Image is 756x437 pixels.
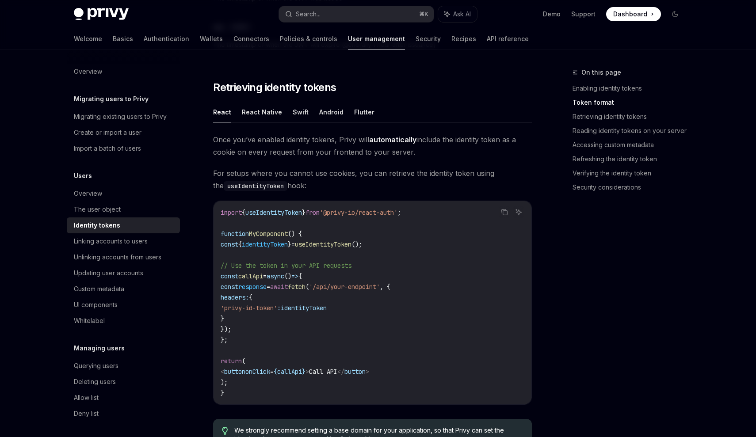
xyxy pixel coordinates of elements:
[573,124,689,138] a: Reading identity tokens on your server
[67,201,180,217] a: The user object
[242,240,288,248] span: identityToken
[74,392,99,403] div: Allow list
[397,209,401,217] span: ;
[416,28,441,49] a: Security
[284,272,291,280] span: ()
[233,28,269,49] a: Connectors
[277,304,281,312] span: :
[354,102,374,122] button: Flutter
[74,111,167,122] div: Migrating existing users to Privy
[543,10,561,19] a: Demo
[366,368,369,376] span: >
[279,6,434,22] button: Search...⌘K
[74,361,118,371] div: Querying users
[499,206,510,218] button: Copy the contents from the code block
[221,240,238,248] span: const
[238,272,263,280] span: callApi
[74,300,118,310] div: UI components
[573,95,689,110] a: Token format
[309,283,380,291] span: '/api/your-endpoint'
[221,304,277,312] span: 'privy-id-token'
[573,152,689,166] a: Refreshing the identity token
[288,240,291,248] span: }
[74,66,102,77] div: Overview
[453,10,471,19] span: Ask AI
[67,313,180,329] a: Whitelabel
[238,283,267,291] span: response
[74,8,129,20] img: dark logo
[74,188,102,199] div: Overview
[221,272,238,280] span: const
[270,368,274,376] span: =
[67,406,180,422] a: Deny list
[74,376,116,387] div: Deleting users
[74,284,124,294] div: Custom metadata
[74,252,161,262] div: Unlinking accounts from users
[573,138,689,152] a: Accessing custom metadata
[606,7,661,21] a: Dashboard
[67,233,180,249] a: Linking accounts to users
[224,368,245,376] span: button
[213,80,336,95] span: Retrieving identity tokens
[67,141,180,156] a: Import a batch of users
[67,109,180,125] a: Migrating existing users to Privy
[291,240,295,248] span: =
[238,240,242,248] span: {
[221,315,224,323] span: }
[668,7,682,21] button: Toggle dark mode
[419,11,428,18] span: ⌘ K
[213,102,231,122] button: React
[74,315,105,326] div: Whitelabel
[224,181,287,191] code: useIdentityToken
[513,206,524,218] button: Ask AI
[380,283,390,291] span: , {
[293,102,309,122] button: Swift
[74,171,92,181] h5: Users
[74,268,143,278] div: Updating user accounts
[451,28,476,49] a: Recipes
[277,368,302,376] span: callApi
[221,357,242,365] span: return
[288,283,305,291] span: fetch
[295,240,351,248] span: useIdentityToken
[319,102,344,122] button: Android
[320,209,397,217] span: '@privy-io/react-auth'
[280,28,337,49] a: Policies & controls
[281,304,327,312] span: identityToken
[245,368,270,376] span: onClick
[74,28,102,49] a: Welcome
[221,389,224,397] span: }
[305,283,309,291] span: (
[67,358,180,374] a: Querying users
[67,249,180,265] a: Unlinking accounts from users
[74,343,125,353] h5: Managing users
[270,283,288,291] span: await
[213,133,532,158] span: Once you’ve enabled identity tokens, Privy will include the identity token as a cookie on every r...
[344,368,366,376] span: button
[74,94,149,104] h5: Migrating users to Privy
[74,143,141,154] div: Import a batch of users
[221,230,249,238] span: function
[305,368,309,376] span: >
[249,230,288,238] span: MyComponent
[351,240,362,248] span: ();
[74,204,121,215] div: The user object
[242,357,245,365] span: (
[302,209,305,217] span: }
[67,390,180,406] a: Allow list
[487,28,529,49] a: API reference
[67,374,180,390] a: Deleting users
[74,408,99,419] div: Deny list
[298,272,302,280] span: {
[274,368,277,376] span: {
[337,368,344,376] span: </
[67,186,180,201] a: Overview
[348,28,405,49] a: User management
[221,209,242,217] span: import
[222,427,228,435] svg: Tip
[221,336,228,344] span: };
[571,10,596,19] a: Support
[221,283,238,291] span: const
[221,262,351,270] span: // Use the token in your API requests
[296,9,321,19] div: Search...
